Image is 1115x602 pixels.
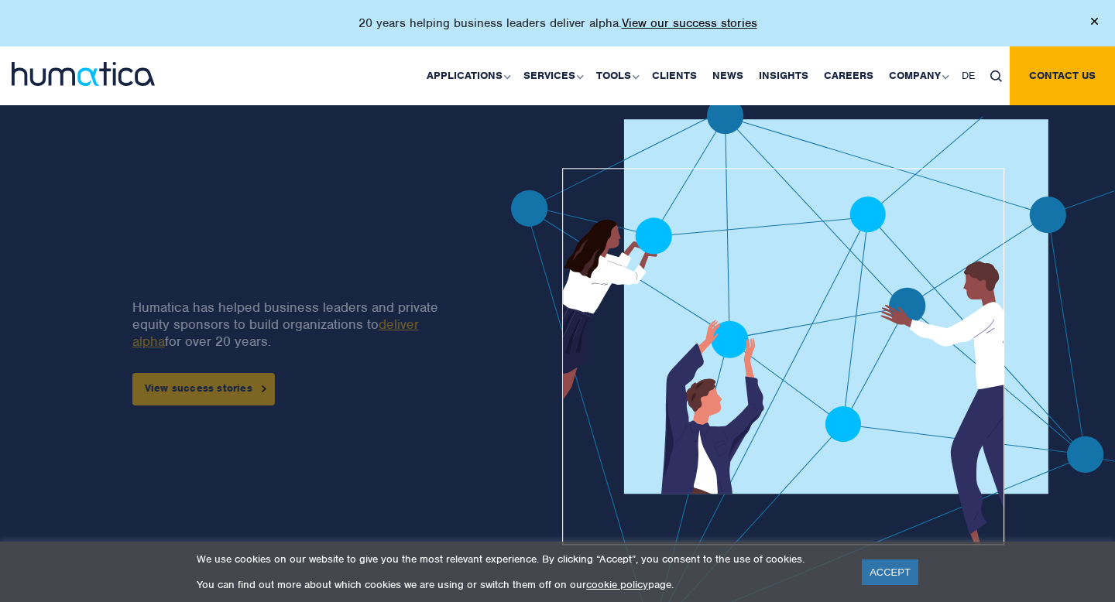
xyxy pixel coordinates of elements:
a: cookie policy [586,578,648,591]
a: Tools [588,46,644,105]
a: News [705,46,751,105]
span: DE [962,69,975,82]
p: You can find out more about which cookies we are using or switch them off on our page. [197,578,842,591]
a: Clients [644,46,705,105]
img: search_icon [990,70,1002,82]
p: 20 years helping business leaders deliver alpha. [359,15,757,31]
img: arrowicon [262,385,266,392]
a: View success stories [132,373,275,405]
p: Humatica has helped business leaders and private equity sponsors to build organizations to for ov... [132,299,458,350]
a: Insights [751,46,816,105]
a: DE [954,46,983,105]
a: Contact us [1010,46,1115,105]
a: Applications [419,46,516,105]
a: View our success stories [622,15,757,31]
a: ACCEPT [862,559,918,585]
p: We use cookies on our website to give you the most relevant experience. By clicking “Accept”, you... [197,552,842,566]
a: deliver alpha [132,316,419,350]
a: Services [516,46,588,105]
img: logo [12,62,155,86]
a: Careers [816,46,881,105]
a: Company [881,46,954,105]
